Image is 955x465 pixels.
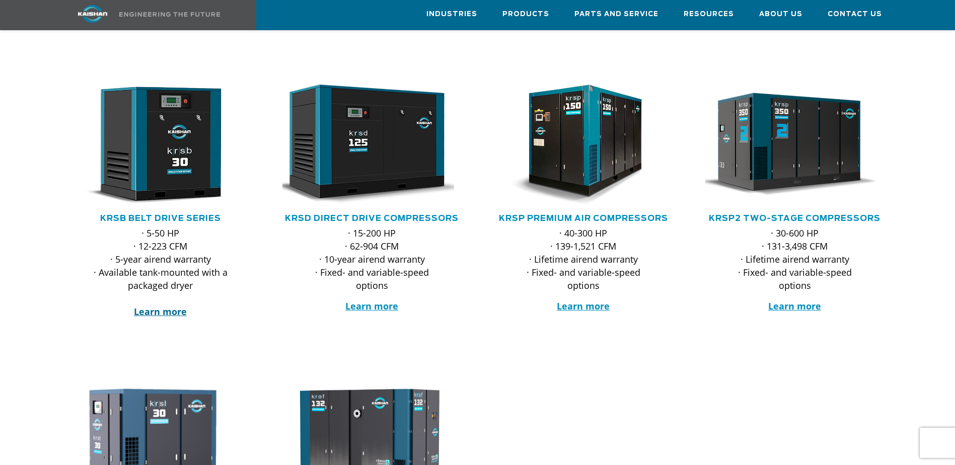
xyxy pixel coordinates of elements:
a: Products [502,1,549,28]
div: krsb30 [71,85,250,205]
a: Learn more [345,300,398,312]
a: Learn more [768,300,821,312]
p: · 15-200 HP · 62-904 CFM · 10-year airend warranty · Fixed- and variable-speed options [303,226,442,292]
div: krsp150 [494,85,673,205]
img: krsp150 [486,85,666,205]
a: KRSB Belt Drive Series [100,214,221,222]
img: kaishan logo [55,5,130,23]
p: · 30-600 HP · 131-3,498 CFM · Lifetime airend warranty · Fixed- and variable-speed options [725,226,864,292]
a: KRSP2 Two-Stage Compressors [709,214,880,222]
a: Learn more [134,305,187,318]
img: krsd125 [275,85,454,205]
span: About Us [759,9,802,20]
span: Industries [426,9,477,20]
span: Parts and Service [574,9,658,20]
a: Learn more [557,300,610,312]
a: Parts and Service [574,1,658,28]
span: Contact Us [828,9,882,20]
a: Resources [684,1,734,28]
div: krsp350 [705,85,885,205]
div: krsd125 [282,85,462,205]
p: · 5-50 HP · 12-223 CFM · 5-year airend warranty · Available tank-mounted with a packaged dryer [91,226,230,318]
a: About Us [759,1,802,28]
img: krsb30 [63,85,243,205]
p: · 40-300 HP · 139-1,521 CFM · Lifetime airend warranty · Fixed- and variable-speed options [514,226,653,292]
img: krsp350 [698,85,877,205]
a: KRSD Direct Drive Compressors [285,214,459,222]
img: Engineering the future [119,12,220,17]
a: KRSP Premium Air Compressors [499,214,668,222]
a: Contact Us [828,1,882,28]
span: Products [502,9,549,20]
span: Resources [684,9,734,20]
a: Industries [426,1,477,28]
